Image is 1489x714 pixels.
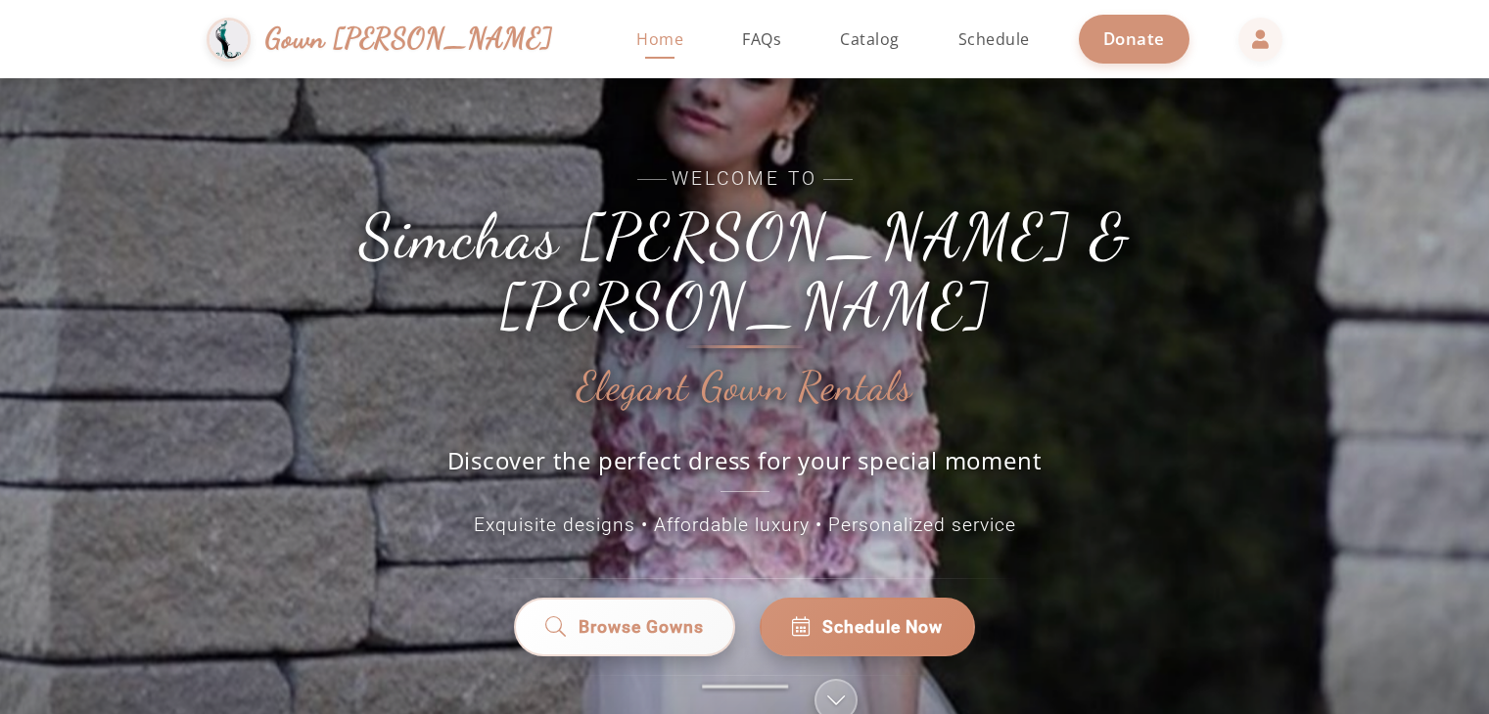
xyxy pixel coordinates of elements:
span: Welcome to [304,165,1186,194]
p: Exquisite designs • Affordable luxury • Personalized service [304,512,1186,540]
span: Home [636,28,683,50]
span: Schedule [958,28,1030,50]
p: Discover the perfect dress for your special moment [427,444,1063,492]
span: Schedule Now [822,614,943,640]
a: Gown [PERSON_NAME] [207,13,572,67]
span: Browse Gowns [579,614,704,640]
span: FAQs [742,28,781,50]
img: Gown Gmach Logo [207,18,251,62]
span: Gown [PERSON_NAME] [265,18,552,60]
span: Donate [1103,27,1165,50]
a: Donate [1079,15,1189,63]
h1: Simchas [PERSON_NAME] & [PERSON_NAME] [304,202,1186,340]
span: Catalog [840,28,900,50]
h2: Elegant Gown Rentals [577,365,912,410]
